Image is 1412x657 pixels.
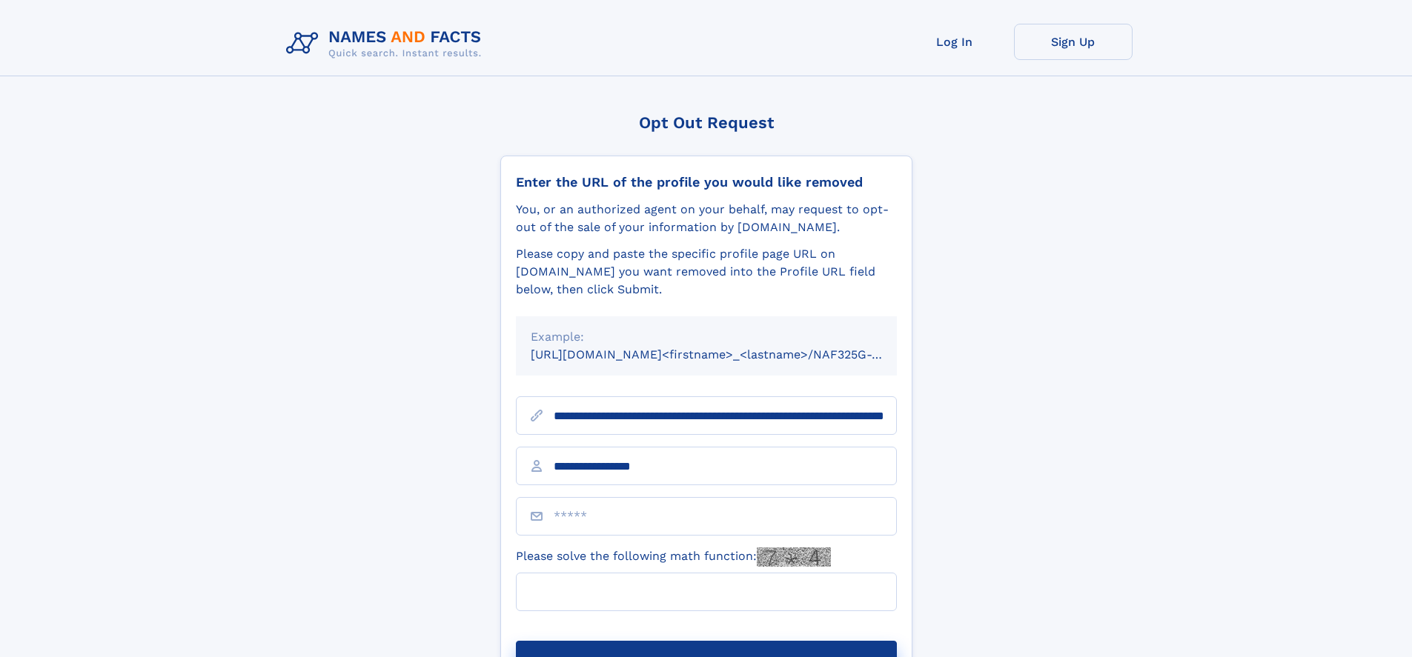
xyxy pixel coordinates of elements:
[500,113,912,132] div: Opt Out Request
[531,328,882,346] div: Example:
[895,24,1014,60] a: Log In
[1014,24,1133,60] a: Sign Up
[516,547,831,567] label: Please solve the following math function:
[280,24,494,64] img: Logo Names and Facts
[516,201,897,236] div: You, or an authorized agent on your behalf, may request to opt-out of the sale of your informatio...
[516,174,897,190] div: Enter the URL of the profile you would like removed
[531,347,925,361] small: [URL][DOMAIN_NAME]<firstname>_<lastname>/NAF325G-xxxxxxxx
[516,245,897,299] div: Please copy and paste the specific profile page URL on [DOMAIN_NAME] you want removed into the Pr...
